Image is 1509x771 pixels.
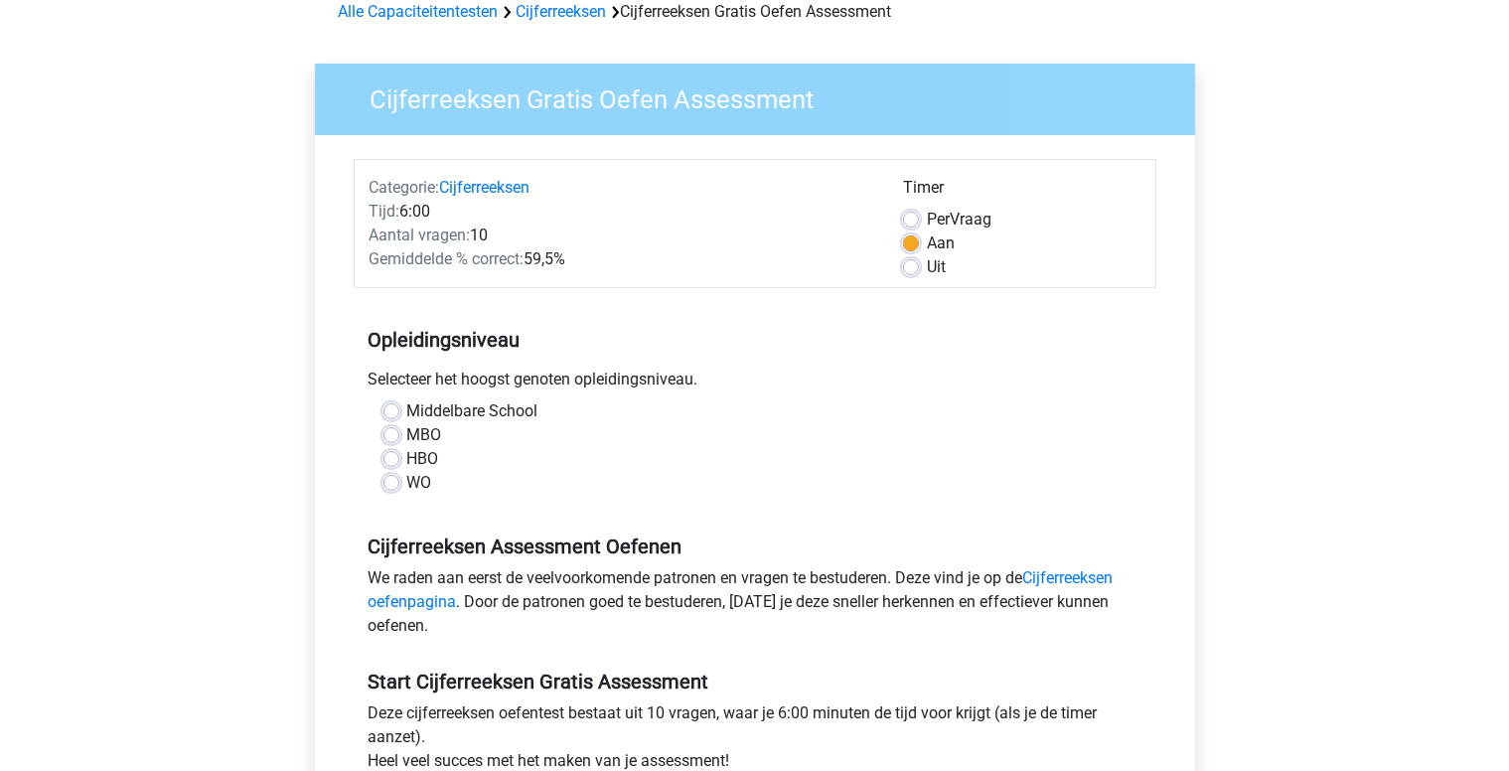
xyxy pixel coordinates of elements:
label: HBO [407,447,439,471]
div: Selecteer het hoogst genoten opleidingsniveau. [354,368,1156,399]
a: Cijferreeksen [440,178,530,197]
a: Cijferreeksen [517,2,607,21]
h5: Opleidingsniveau [369,320,1141,360]
h5: Cijferreeksen Assessment Oefenen [369,535,1141,558]
label: Aan [927,231,955,255]
a: Alle Capaciteitentesten [339,2,499,21]
label: Middelbare School [407,399,538,423]
div: 10 [355,224,888,247]
span: Tijd: [370,202,400,221]
div: Timer [903,176,1140,208]
span: Gemiddelde % correct: [370,249,525,268]
label: WO [407,471,432,495]
div: 6:00 [355,200,888,224]
span: Categorie: [370,178,440,197]
label: MBO [407,423,442,447]
label: Uit [927,255,946,279]
span: Aantal vragen: [370,226,471,244]
h3: Cijferreeksen Gratis Oefen Assessment [347,77,1180,115]
span: Per [927,210,950,229]
div: 59,5% [355,247,888,271]
div: We raden aan eerst de veelvoorkomende patronen en vragen te bestuderen. Deze vind je op de . Door... [354,566,1156,646]
label: Vraag [927,208,991,231]
h5: Start Cijferreeksen Gratis Assessment [369,670,1141,694]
